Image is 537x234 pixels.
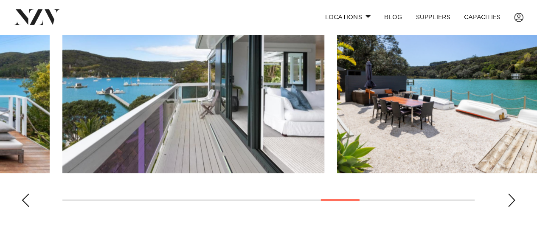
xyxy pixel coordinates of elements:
[409,8,457,26] a: SUPPLIERS
[14,9,60,25] img: nzv-logo.png
[377,8,409,26] a: BLOG
[318,8,377,26] a: Locations
[457,8,508,26] a: Capacities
